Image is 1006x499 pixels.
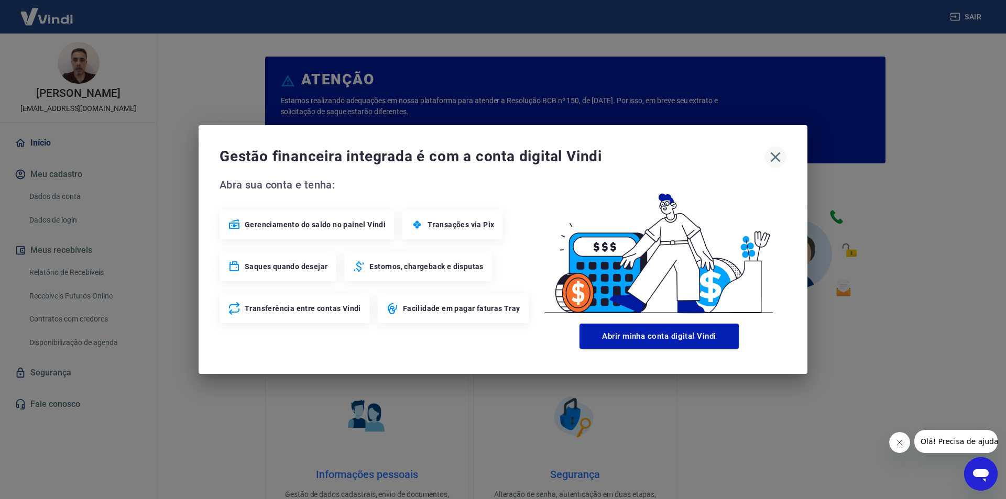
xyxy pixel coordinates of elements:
iframe: Close message [889,432,910,453]
iframe: Button to launch messaging window [964,457,998,491]
span: Saques quando desejar [245,261,327,272]
span: Estornos, chargeback e disputas [369,261,483,272]
span: Abra sua conta e tenha: [220,176,532,193]
span: Gerenciamento do saldo no painel Vindi [245,219,386,230]
span: Gestão financeira integrada é com a conta digital Vindi [220,146,764,167]
span: Transferência entre contas Vindi [245,303,361,314]
span: Transações via Pix [428,219,494,230]
img: Good Billing [532,176,786,319]
span: Facilidade em pagar faturas Tray [403,303,520,314]
span: Olá! Precisa de ajuda? [6,7,88,16]
iframe: Message from company [914,430,998,453]
button: Abrir minha conta digital Vindi [579,324,739,349]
